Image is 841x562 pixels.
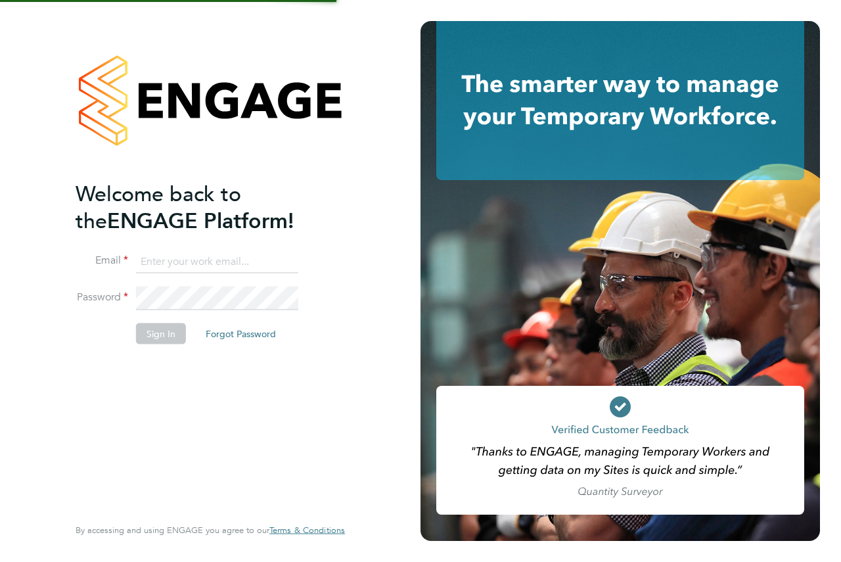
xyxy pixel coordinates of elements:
label: Password [76,291,128,304]
span: Welcome back to the [76,181,241,233]
label: Email [76,254,128,268]
a: Terms & Conditions [269,525,345,536]
span: By accessing and using ENGAGE you agree to our [76,525,345,536]
button: Forgot Password [195,323,286,344]
h2: ENGAGE Platform! [76,180,332,234]
span: Terms & Conditions [269,525,345,536]
input: Enter your work email... [136,250,298,273]
button: Sign In [136,323,186,344]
